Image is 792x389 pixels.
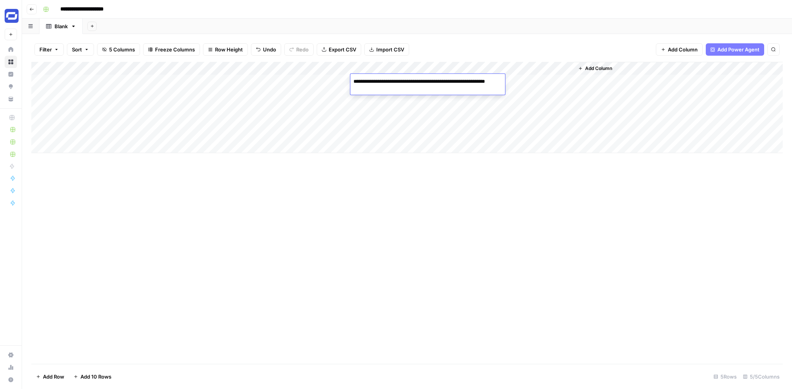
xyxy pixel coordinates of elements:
[43,373,64,380] span: Add Row
[668,46,698,53] span: Add Column
[5,43,17,56] a: Home
[69,370,116,383] button: Add 10 Rows
[5,374,17,386] button: Help + Support
[740,370,783,383] div: 5/5 Columns
[5,93,17,105] a: Your Data
[5,56,17,68] a: Browse
[5,9,19,23] img: Synthesia Logo
[5,6,17,26] button: Workspace: Synthesia
[263,46,276,53] span: Undo
[80,373,111,380] span: Add 10 Rows
[5,361,17,374] a: Usage
[251,43,281,56] button: Undo
[585,65,612,72] span: Add Column
[5,80,17,93] a: Opportunities
[67,43,94,56] button: Sort
[717,46,760,53] span: Add Power Agent
[656,43,703,56] button: Add Column
[706,43,764,56] button: Add Power Agent
[215,46,243,53] span: Row Height
[710,370,740,383] div: 5 Rows
[317,43,361,56] button: Export CSV
[143,43,200,56] button: Freeze Columns
[5,349,17,361] a: Settings
[55,22,68,30] div: Blank
[364,43,409,56] button: Import CSV
[39,19,83,34] a: Blank
[376,46,404,53] span: Import CSV
[34,43,64,56] button: Filter
[97,43,140,56] button: 5 Columns
[31,370,69,383] button: Add Row
[329,46,356,53] span: Export CSV
[109,46,135,53] span: 5 Columns
[296,46,309,53] span: Redo
[284,43,314,56] button: Redo
[72,46,82,53] span: Sort
[5,68,17,80] a: Insights
[575,63,615,73] button: Add Column
[39,46,52,53] span: Filter
[155,46,195,53] span: Freeze Columns
[203,43,248,56] button: Row Height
